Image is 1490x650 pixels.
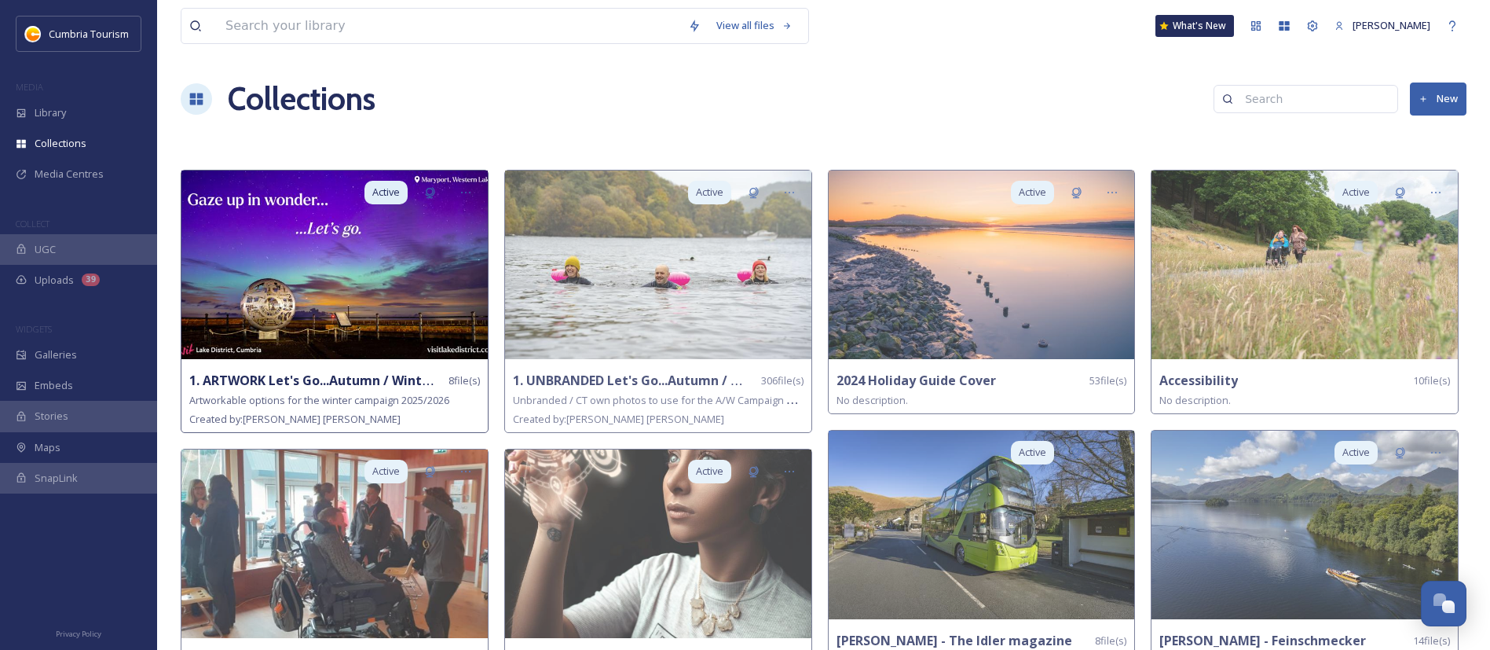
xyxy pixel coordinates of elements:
[513,412,724,426] span: Created by: [PERSON_NAME] [PERSON_NAME]
[56,629,101,639] span: Privacy Policy
[82,274,100,286] div: 39
[829,431,1135,619] img: 59a471ea-aa04-4bed-a543-8a2cc675d026.jpg
[708,10,800,41] a: View all files
[1151,431,1458,619] img: e69306b1-541b-41bc-8b9d-d0ae502d0eb8.jpg
[1237,83,1389,115] input: Search
[181,450,488,638] img: acc2.jpg
[1353,18,1430,32] span: [PERSON_NAME]
[49,27,129,41] span: Cumbria Tourism
[1151,171,1458,359] img: PM205135.jpg
[372,185,400,200] span: Active
[372,464,400,479] span: Active
[25,26,41,42] img: images.jpg
[1327,10,1438,41] a: [PERSON_NAME]
[35,471,78,486] span: SnapLink
[448,373,480,388] span: 8 file(s)
[35,136,86,151] span: Collections
[189,393,449,407] span: Artworkable options for the winter campaign 2025/2026
[1019,185,1046,200] span: Active
[696,464,723,479] span: Active
[189,372,486,389] strong: 1. ARTWORK Let's Go...Autumn / Winter 2025/26
[761,373,804,388] span: 306 file(s)
[35,347,77,362] span: Galleries
[35,105,66,120] span: Library
[189,412,401,426] span: Created by: [PERSON_NAME] [PERSON_NAME]
[829,171,1135,359] img: _DSC7160-HDR-Edit%25202.jpg
[35,378,73,393] span: Embeds
[56,623,101,642] a: Privacy Policy
[181,171,488,359] img: bbc618b9-ea8a-4cc9-be12-fbc970b9ebb2.jpg
[1421,581,1466,626] button: Open Chat
[1159,632,1366,649] strong: [PERSON_NAME] - Feinschmecker
[513,372,825,389] strong: 1. UNBRANDED Let's Go...Autumn / Winter 2025/26
[35,273,74,288] span: Uploads
[16,323,52,335] span: WIDGETS
[1019,445,1046,460] span: Active
[1159,393,1231,407] span: No description.
[16,218,49,230] span: COLLECT
[1413,373,1450,388] span: 10 file(s)
[16,81,43,93] span: MEDIA
[1342,185,1370,200] span: Active
[1155,15,1234,37] a: What's New
[1095,633,1126,648] span: 8 file(s)
[837,393,908,407] span: No description.
[35,440,60,455] span: Maps
[35,167,104,182] span: Media Centres
[218,9,680,43] input: Search your library
[35,242,56,257] span: UGC
[505,450,811,638] img: pexels-alipazani-2777898.jpg
[837,632,1072,649] strong: [PERSON_NAME] - The Idler magazine
[35,409,68,424] span: Stories
[1159,372,1238,389] strong: Accessibility
[228,75,375,123] a: Collections
[1089,373,1126,388] span: 53 file(s)
[1410,83,1466,115] button: New
[1413,633,1450,648] span: 14 file(s)
[1342,445,1370,460] span: Active
[513,392,833,407] span: Unbranded / CT own photos to use for the A/W Campaign 2025 2026
[505,171,811,359] img: 4369abac-0e13-4f84-b7dd-f4dd0c716007.jpg
[696,185,723,200] span: Active
[837,372,996,389] strong: 2024 Holiday Guide Cover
